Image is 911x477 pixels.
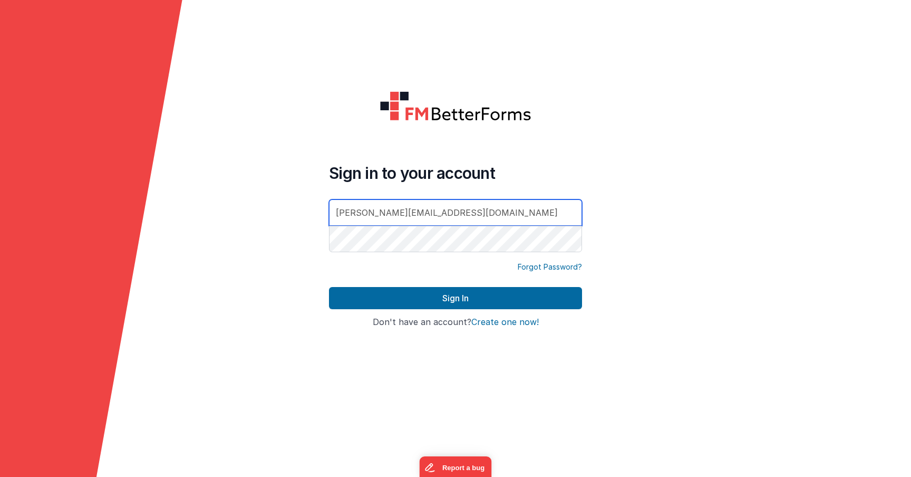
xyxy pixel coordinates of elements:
[329,164,582,183] h4: Sign in to your account
[471,318,539,327] button: Create one now!
[329,199,582,226] input: Email Address
[518,262,582,272] a: Forgot Password?
[329,287,582,309] button: Sign In
[329,318,582,327] h4: Don't have an account?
